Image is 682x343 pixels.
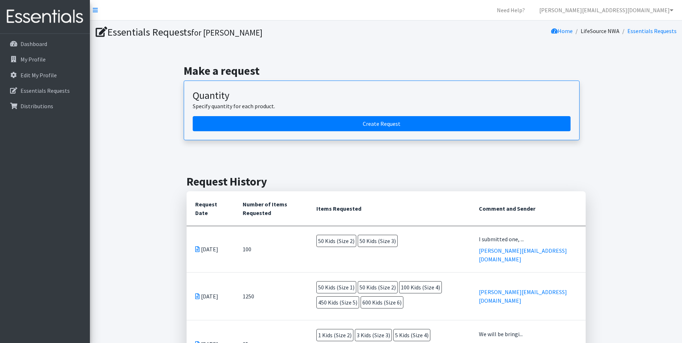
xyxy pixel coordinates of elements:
[191,27,262,38] small: for [PERSON_NAME]
[479,288,567,304] a: [PERSON_NAME][EMAIL_ADDRESS][DOMAIN_NAME]
[316,235,356,247] span: 50 Kids (Size 2)
[193,102,571,110] p: Specify quantity for each product.
[193,90,571,102] h3: Quantity
[3,52,87,67] a: My Profile
[3,99,87,113] a: Distributions
[358,235,398,247] span: 50 Kids (Size 3)
[627,27,677,35] a: Essentials Requests
[187,175,586,188] h2: Request History
[20,102,53,110] p: Distributions
[479,247,567,263] a: [PERSON_NAME][EMAIL_ADDRESS][DOMAIN_NAME]
[234,226,308,272] td: 100
[316,296,359,308] span: 450 Kids (Size 5)
[3,83,87,98] a: Essentials Requests
[581,27,619,35] a: LifeSource NWA
[20,56,46,63] p: My Profile
[491,3,531,17] a: Need Help?
[361,296,403,308] span: 600 Kids (Size 6)
[193,116,571,131] a: Create a request by quantity
[355,329,392,341] span: 3 Kids (Size 3)
[534,3,679,17] a: [PERSON_NAME][EMAIL_ADDRESS][DOMAIN_NAME]
[308,191,470,226] th: Items Requested
[551,27,573,35] a: Home
[20,40,47,47] p: Dashboard
[3,68,87,82] a: Edit My Profile
[479,235,577,243] div: I submitted one, ...
[393,329,430,341] span: 5 Kids (Size 4)
[3,37,87,51] a: Dashboard
[187,226,234,272] td: [DATE]
[187,191,234,226] th: Request Date
[234,191,308,226] th: Number of Items Requested
[358,281,398,293] span: 50 Kids (Size 2)
[187,272,234,320] td: [DATE]
[399,281,442,293] span: 100 Kids (Size 4)
[234,272,308,320] td: 1250
[316,281,356,293] span: 50 Kids (Size 1)
[3,5,87,29] img: HumanEssentials
[20,72,57,79] p: Edit My Profile
[20,87,70,94] p: Essentials Requests
[470,191,585,226] th: Comment and Sender
[316,329,353,341] span: 1 Kids (Size 2)
[184,64,588,78] h2: Make a request
[96,26,384,38] h1: Essentials Requests
[479,330,577,338] div: We will be bringi...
